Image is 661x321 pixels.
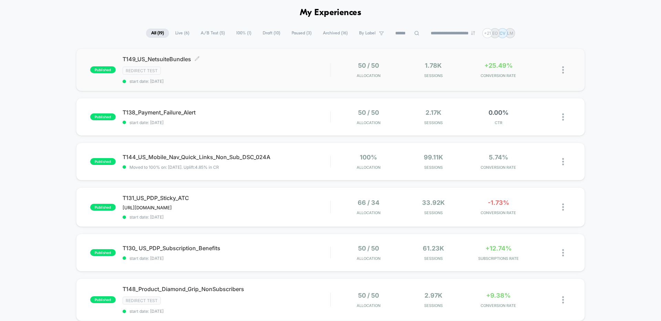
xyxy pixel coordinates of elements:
[485,245,512,252] span: +12.74%
[468,120,529,125] span: CTR
[123,214,330,220] span: start date: [DATE]
[286,29,317,38] span: Paused ( 3 )
[562,249,564,256] img: close
[486,292,511,299] span: +9.38%
[403,165,464,170] span: Sessions
[123,245,330,252] span: T130_ US_PDP_Subscription_Benefits
[357,73,380,78] span: Allocation
[358,199,379,206] span: 66 / 34
[357,256,380,261] span: Allocation
[562,158,564,165] img: close
[468,73,529,78] span: CONVERSION RATE
[403,73,464,78] span: Sessions
[489,154,508,161] span: 5.74%
[357,165,380,170] span: Allocation
[123,297,161,305] span: Redirect Test
[488,199,509,206] span: -1.73%
[562,113,564,121] img: close
[489,109,508,116] span: 0.00%
[90,158,116,165] span: published
[468,256,529,261] span: SUBSCRIPTIONS RATE
[360,154,377,161] span: 100%
[358,109,379,116] span: 50 / 50
[403,210,464,215] span: Sessions
[358,62,379,69] span: 50 / 50
[123,154,330,160] span: T144_US_Mobile_Nav_Quick_Links_Non_Sub_DSC_024A
[123,195,330,201] span: T131_US_PDP_Sticky_ATC
[403,303,464,308] span: Sessions
[123,109,330,116] span: T138_Payment_Failure_Alert
[422,199,445,206] span: 33.92k
[468,165,529,170] span: CONVERSION RATE
[123,205,172,210] span: [URL][DOMAIN_NAME]
[357,303,380,308] span: Allocation
[90,66,116,73] span: published
[562,203,564,211] img: close
[123,309,330,314] span: start date: [DATE]
[492,31,498,36] p: EO
[123,79,330,84] span: start date: [DATE]
[123,56,330,63] span: T149_US_NetsuiteBundles
[196,29,230,38] span: A/B Test ( 5 )
[507,31,513,36] p: LM
[358,245,379,252] span: 50 / 50
[500,31,505,36] p: CV
[423,245,444,252] span: 61.23k
[357,120,380,125] span: Allocation
[482,28,492,38] div: + 21
[231,29,256,38] span: 100% ( 1 )
[90,249,116,256] span: published
[359,31,376,36] span: By Label
[90,296,116,303] span: published
[471,31,475,35] img: end
[123,256,330,261] span: start date: [DATE]
[318,29,353,38] span: Archived ( 16 )
[484,62,513,69] span: +25.49%
[425,62,442,69] span: 1.78k
[468,303,529,308] span: CONVERSION RATE
[90,204,116,211] span: published
[123,67,161,75] span: Redirect Test
[146,29,169,38] span: All ( 19 )
[426,109,441,116] span: 2.17k
[403,256,464,261] span: Sessions
[90,113,116,120] span: published
[357,210,380,215] span: Allocation
[468,210,529,215] span: CONVERSION RATE
[258,29,285,38] span: Draft ( 10 )
[123,286,330,292] span: T148_Product_Diamond_Grip_NonSubscribers
[562,66,564,74] img: close
[562,296,564,303] img: close
[424,154,443,161] span: 99.11k
[123,120,330,125] span: start date: [DATE]
[170,29,195,38] span: Live ( 6 )
[300,8,361,18] h1: My Experiences
[403,120,464,125] span: Sessions
[129,165,219,170] span: Moved to 100% on: [DATE] . Uplift: 4.85% in CR
[358,292,379,299] span: 50 / 50
[424,292,442,299] span: 2.97k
